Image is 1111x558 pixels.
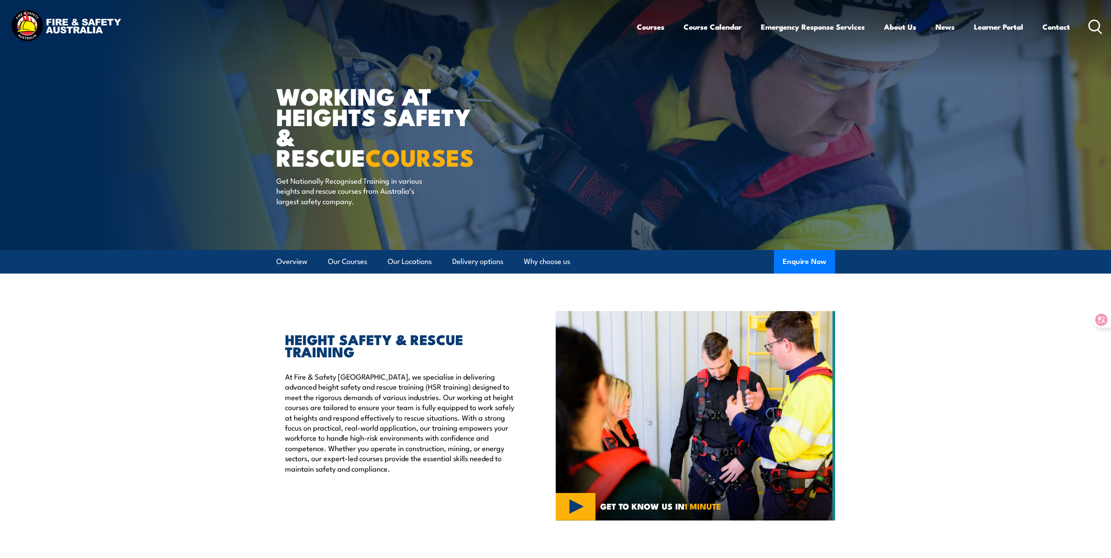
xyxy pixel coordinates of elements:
span: GET TO KNOW US IN [600,502,721,510]
a: Learner Portal [974,15,1023,38]
button: Enquire Now [774,250,835,274]
img: Fire & Safety Australia offer working at heights courses and training [556,311,835,520]
h2: HEIGHT SAFETY & RESCUE TRAINING [285,333,516,357]
a: Course Calendar [684,15,742,38]
p: Get Nationally Recognised Training in various heights and rescue courses from Australia’s largest... [276,175,436,206]
strong: COURSES [365,138,474,175]
strong: 1 MINUTE [684,500,721,512]
a: News [936,15,955,38]
a: Emergency Response Services [761,15,865,38]
a: Why choose us [524,250,570,273]
p: At Fire & Safety [GEOGRAPHIC_DATA], we specialise in delivering advanced height safety and rescue... [285,371,516,473]
a: Contact [1042,15,1070,38]
a: Courses [637,15,664,38]
a: Our Locations [388,250,432,273]
a: Our Courses [328,250,367,273]
a: Overview [276,250,307,273]
h1: WORKING AT HEIGHTS SAFETY & RESCUE [276,86,492,167]
a: Delivery options [452,250,503,273]
a: About Us [884,15,916,38]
